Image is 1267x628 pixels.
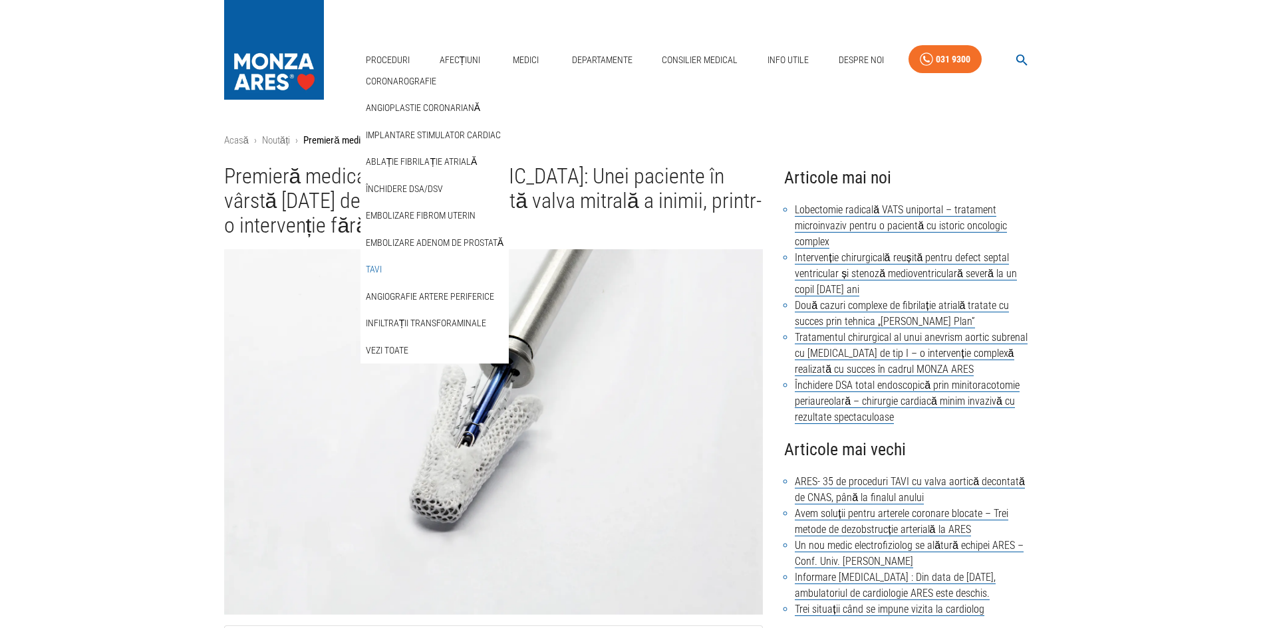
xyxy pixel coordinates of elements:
[363,97,483,119] a: Angioplastie coronariană
[254,133,257,148] li: ›
[360,202,509,229] div: Embolizare fibrom uterin
[363,205,478,227] a: Embolizare fibrom uterin
[224,164,764,239] h1: Premieră medicală la [GEOGRAPHIC_DATA]: Unei paciente în vârstă [DATE] de ani i-a fost reparată v...
[795,507,1008,536] a: Avem soluții pentru arterele coronare blocate – Trei metode de dezobstrucție arterială la ARES
[656,47,743,74] a: Consilier Medical
[795,571,996,600] a: Informare [MEDICAL_DATA] : Din data de [DATE], ambulatoriul de cardiologie ARES este deschis.
[360,283,509,310] div: Angiografie artere periferice
[363,70,439,92] a: Coronarografie
[363,340,411,362] a: Vezi Toate
[505,47,547,74] a: Medici
[363,178,446,200] a: Închidere DSA/DSV
[363,124,503,146] a: Implantare stimulator cardiac
[360,148,509,175] div: Ablație fibrilație atrială
[363,312,490,334] a: Infiltrații transforaminale
[795,299,1009,328] a: Două cazuri complexe de fibrilație atrială tratate cu succes prin tehnica „[PERSON_NAME] Plan”
[936,51,970,68] div: 031 9300
[224,249,764,615] img: Premieră medicală la Cluj-Napoca: Unei paciente în vârstă de 87 de ani i-a fost reparată valva mi...
[360,310,509,337] div: Infiltrații transforaminale
[224,133,1044,148] nav: breadcrumb
[363,151,480,173] a: Ablație fibrilație atrială
[295,133,298,148] li: ›
[833,47,889,74] a: Despre Noi
[795,331,1028,376] a: Tratamentul chirurgical al unui anevrism aortic subrenal cu [MEDICAL_DATA] de tip I – o intervenț...
[360,175,509,203] div: Închidere DSA/DSV
[567,47,638,74] a: Departamente
[262,134,291,146] a: Noutăți
[360,94,509,122] div: Angioplastie coronariană
[795,203,1007,249] a: Lobectomie radicală VATS uniportal – tratament microinvaziv pentru o pacientă cu istoric oncologi...
[795,475,1025,504] a: ARES- 35 de proceduri TAVI cu valva aortică decontată de CNAS, până la finalul anului
[303,133,436,148] p: Premieră medicală la [GEOGRAPHIC_DATA]: Unei paciente în vârstă [DATE] de ani i-a fost reparată v...
[360,337,509,364] div: Vezi Toate
[360,256,509,283] div: TAVI
[363,286,497,308] a: Angiografie artere periferice
[784,164,1043,191] h4: Articole mai noi
[360,68,509,95] div: Coronarografie
[784,436,1043,463] h4: Articole mai vechi
[360,68,509,364] nav: secondary mailbox folders
[762,47,814,74] a: Info Utile
[795,251,1017,296] a: Intervenție chirurgicală reușită pentru defect septal ventricular și stenoză medioventriculară se...
[795,603,984,616] a: Trei situații când se impune vizita la cardiolog
[434,47,486,74] a: Afecțiuni
[360,122,509,149] div: Implantare stimulator cardiac
[360,47,415,74] a: Proceduri
[363,259,384,280] a: TAVI
[224,134,249,146] a: Acasă
[909,45,982,74] a: 031 9300
[795,379,1020,424] a: Închidere DSA total endoscopică prin minitoracotomie periaureolară – chirurgie cardiacă minim inv...
[363,232,506,254] a: Embolizare adenom de prostată
[795,539,1024,568] a: Un nou medic electrofiziolog se alătură echipei ARES – Conf. Univ. [PERSON_NAME]
[360,229,509,257] div: Embolizare adenom de prostată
